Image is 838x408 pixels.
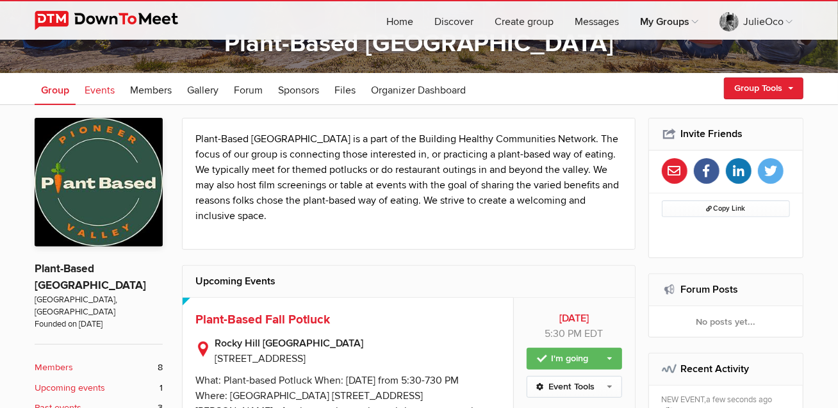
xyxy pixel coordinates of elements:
[365,73,472,105] a: Organizer Dashboard
[630,1,709,40] a: My Groups
[707,395,773,405] span: a few seconds ago
[227,73,269,105] a: Forum
[585,327,604,340] span: America/New_York
[35,294,163,319] span: [GEOGRAPHIC_DATA], [GEOGRAPHIC_DATA]
[564,1,629,40] a: Messages
[545,327,582,340] span: 5:30 PM
[649,306,803,337] div: No posts yet...
[215,336,500,351] b: Rocky Hill [GEOGRAPHIC_DATA]
[41,84,69,97] span: Group
[35,361,163,375] a: Members 8
[130,84,172,97] span: Members
[195,266,622,297] h2: Upcoming Events
[35,318,163,330] span: Founded on [DATE]
[272,73,325,105] a: Sponsors
[662,395,794,407] div: NEW EVENT,
[78,73,121,105] a: Events
[35,73,76,105] a: Group
[124,73,178,105] a: Members
[371,84,466,97] span: Organizer Dashboard
[681,283,739,296] a: Forum Posts
[234,84,263,97] span: Forum
[85,84,115,97] span: Events
[709,1,803,40] a: JulieOco
[662,200,791,217] button: Copy Link
[35,381,105,395] b: Upcoming events
[706,204,745,213] span: Copy Link
[527,348,622,370] a: I'm going
[527,376,622,398] a: Event Tools
[334,84,356,97] span: Files
[662,354,791,384] h2: Recent Activity
[160,381,163,395] span: 1
[328,73,362,105] a: Files
[215,352,306,365] span: [STREET_ADDRESS]
[724,78,803,99] a: Group Tools
[35,11,198,30] img: DownToMeet
[35,381,163,395] a: Upcoming events 1
[424,1,484,40] a: Discover
[195,131,622,224] p: Plant-Based [GEOGRAPHIC_DATA] is a part of the Building Healthy Communities Network. The focus of...
[181,73,225,105] a: Gallery
[376,1,423,40] a: Home
[484,1,564,40] a: Create group
[278,84,319,97] span: Sponsors
[195,312,330,327] a: Plant-Based Fall Potluck
[35,118,163,247] img: Plant-Based Pioneer Valley
[35,361,73,375] b: Members
[158,361,163,375] span: 8
[527,311,622,326] b: [DATE]
[662,118,791,149] h2: Invite Friends
[187,84,218,97] span: Gallery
